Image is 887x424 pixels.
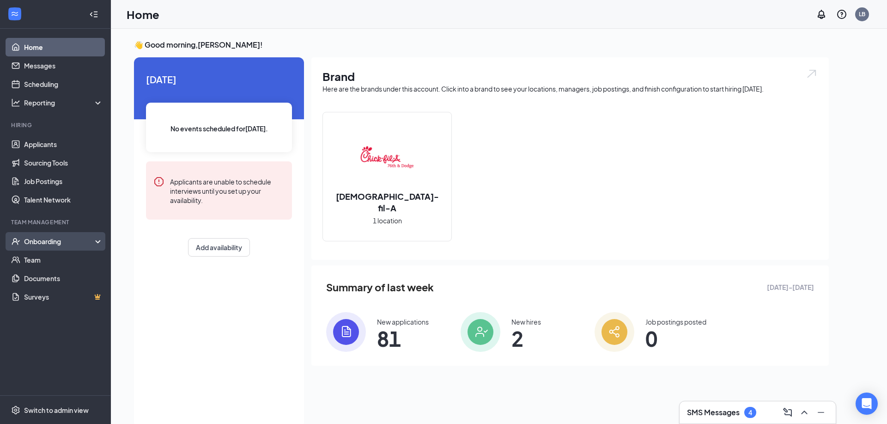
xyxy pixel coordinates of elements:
div: Team Management [11,218,101,226]
svg: Settings [11,406,20,415]
div: Onboarding [24,237,95,246]
span: Summary of last week [326,279,434,295]
div: Applicants are unable to schedule interviews until you set up your availability. [170,176,285,205]
span: 2 [511,330,541,347]
h1: Brand [322,68,818,84]
svg: Error [153,176,164,187]
h2: [DEMOGRAPHIC_DATA]-fil-A [323,190,451,214]
div: Open Intercom Messenger [856,393,878,415]
div: Here are the brands under this account. Click into a brand to see your locations, managers, job p... [322,84,818,93]
svg: UserCheck [11,237,20,246]
a: Documents [24,269,103,288]
div: LB [859,10,865,18]
a: Team [24,251,103,269]
a: SurveysCrown [24,288,103,306]
a: Job Postings [24,172,103,190]
div: Hiring [11,121,101,129]
a: Sourcing Tools [24,154,103,172]
svg: ChevronUp [799,407,810,418]
a: Talent Network [24,190,103,209]
span: [DATE] [146,72,292,86]
svg: QuestionInfo [836,9,847,20]
img: icon [595,312,634,352]
a: Scheduling [24,75,103,93]
button: Add availability [188,238,250,257]
svg: WorkstreamLogo [10,9,19,18]
div: New applications [377,317,429,326]
svg: ComposeMessage [782,407,793,418]
h3: 👋 Good morning, [PERSON_NAME] ! [134,40,829,50]
button: ComposeMessage [780,405,795,420]
h1: Home [127,6,159,22]
span: No events scheduled for [DATE] . [170,123,268,134]
div: New hires [511,317,541,326]
button: Minimize [814,405,828,420]
svg: Collapse [89,10,98,19]
span: 81 [377,330,429,347]
div: Switch to admin view [24,406,89,415]
h3: SMS Messages [687,407,740,418]
a: Messages [24,56,103,75]
svg: Minimize [815,407,826,418]
div: Job postings posted [645,317,706,326]
a: Home [24,38,103,56]
img: icon [326,312,366,352]
img: open.6027fd2a22e1237b5b06.svg [806,68,818,79]
div: 4 [748,409,752,417]
button: ChevronUp [797,405,812,420]
img: icon [461,312,500,352]
svg: Analysis [11,98,20,107]
div: Reporting [24,98,103,107]
img: Chick-fil-A [358,128,417,187]
span: 1 location [373,215,402,226]
span: [DATE] - [DATE] [767,282,814,292]
svg: Notifications [816,9,827,20]
span: 0 [645,330,706,347]
a: Applicants [24,135,103,154]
